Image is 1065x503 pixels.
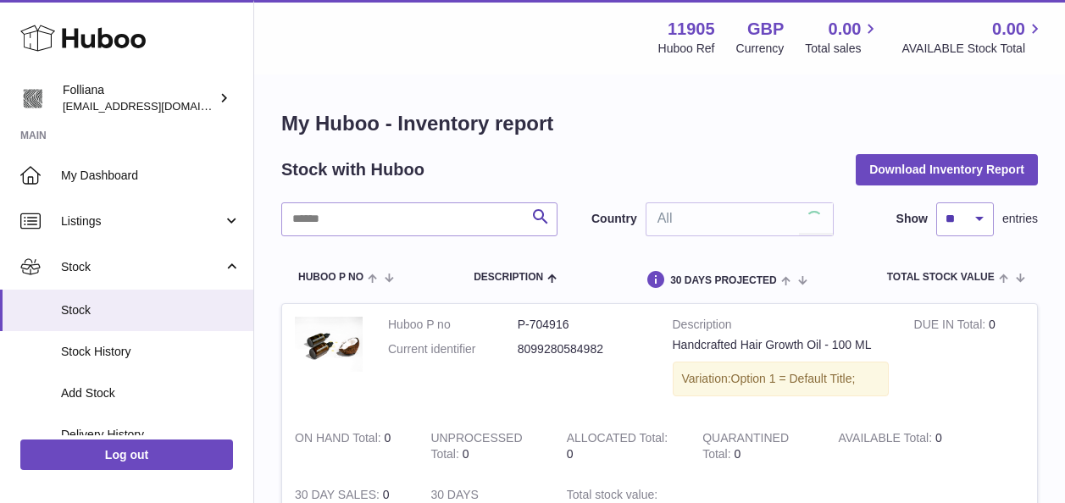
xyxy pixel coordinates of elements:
[282,417,418,475] td: 0
[518,317,647,333] dd: P-704916
[1002,211,1038,227] span: entries
[61,213,223,229] span: Listings
[63,99,249,113] span: [EMAIL_ADDRESS][DOMAIN_NAME]
[63,82,215,114] div: Folliana
[992,18,1025,41] span: 0.00
[805,18,880,57] a: 0.00 Total sales
[61,344,241,360] span: Stock History
[856,154,1038,185] button: Download Inventory Report
[20,439,233,470] a: Log out
[901,304,1037,417] td: 0
[388,341,518,357] dt: Current identifier
[901,41,1045,57] span: AVAILABLE Stock Total
[747,18,784,41] strong: GBP
[295,317,363,372] img: product image
[668,18,715,41] strong: 11905
[281,158,424,181] h2: Stock with Huboo
[591,211,637,227] label: Country
[61,427,241,443] span: Delivery History
[673,362,889,396] div: Variation:
[829,18,862,41] span: 0.00
[388,317,518,333] dt: Huboo P no
[731,372,856,385] span: Option 1 = Default Title;
[702,431,789,465] strong: QUARANTINED Total
[914,318,989,335] strong: DUE IN Total
[826,417,962,475] td: 0
[670,275,777,286] span: 30 DAYS PROJECTED
[418,417,553,475] td: 0
[554,417,690,475] td: 0
[901,18,1045,57] a: 0.00 AVAILABLE Stock Total
[658,41,715,57] div: Huboo Ref
[298,272,363,283] span: Huboo P no
[673,317,889,337] strong: Description
[295,431,385,449] strong: ON HAND Total
[518,341,647,357] dd: 8099280584982
[567,431,668,449] strong: ALLOCATED Total
[734,447,741,461] span: 0
[430,431,522,465] strong: UNPROCESSED Total
[673,337,889,353] div: Handcrafted Hair Growth Oil - 100 ML
[887,272,995,283] span: Total stock value
[736,41,785,57] div: Currency
[20,86,46,111] img: internalAdmin-11905@internal.huboo.com
[839,431,935,449] strong: AVAILABLE Total
[896,211,928,227] label: Show
[61,259,223,275] span: Stock
[61,385,241,401] span: Add Stock
[805,41,880,57] span: Total sales
[61,302,241,318] span: Stock
[281,110,1038,137] h1: My Huboo - Inventory report
[474,272,543,283] span: Description
[61,168,241,184] span: My Dashboard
